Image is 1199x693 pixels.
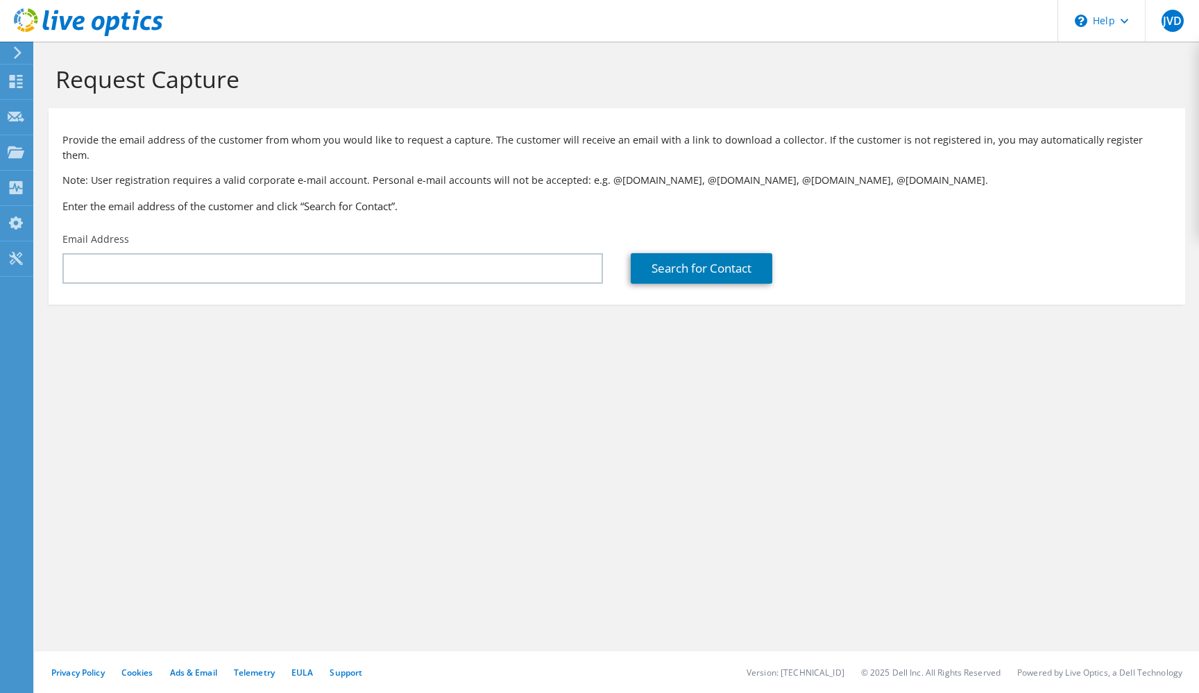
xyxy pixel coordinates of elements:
[51,667,105,678] a: Privacy Policy
[1162,10,1184,32] span: JVD
[861,667,1001,678] li: © 2025 Dell Inc. All Rights Reserved
[234,667,275,678] a: Telemetry
[62,232,129,246] label: Email Address
[1075,15,1087,27] svg: \n
[330,667,362,678] a: Support
[747,667,844,678] li: Version: [TECHNICAL_ID]
[62,173,1171,188] p: Note: User registration requires a valid corporate e-mail account. Personal e-mail accounts will ...
[631,253,772,284] a: Search for Contact
[291,667,313,678] a: EULA
[170,667,217,678] a: Ads & Email
[56,65,1171,94] h1: Request Capture
[121,667,153,678] a: Cookies
[1017,667,1182,678] li: Powered by Live Optics, a Dell Technology
[62,132,1171,163] p: Provide the email address of the customer from whom you would like to request a capture. The cust...
[62,198,1171,214] h3: Enter the email address of the customer and click “Search for Contact”.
